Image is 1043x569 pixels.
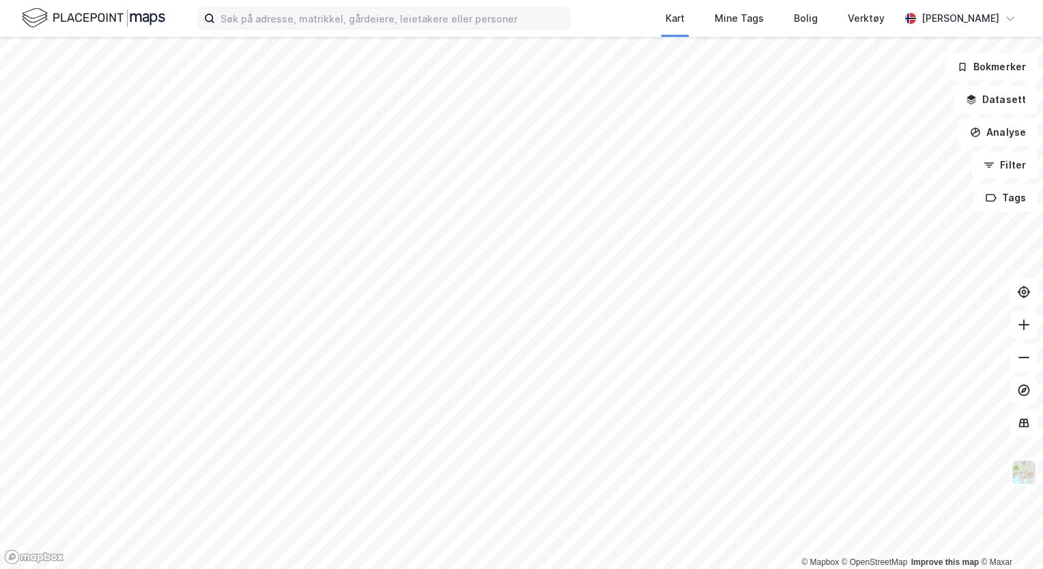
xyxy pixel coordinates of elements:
input: Søk på adresse, matrikkel, gårdeiere, leietakere eller personer [215,8,569,29]
div: Kontrollprogram for chat [975,504,1043,569]
div: Verktøy [848,10,885,27]
div: Kart [666,10,685,27]
div: Bolig [794,10,818,27]
div: Mine Tags [715,10,764,27]
iframe: Chat Widget [975,504,1043,569]
img: logo.f888ab2527a4732fd821a326f86c7f29.svg [22,6,165,30]
div: [PERSON_NAME] [921,10,999,27]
